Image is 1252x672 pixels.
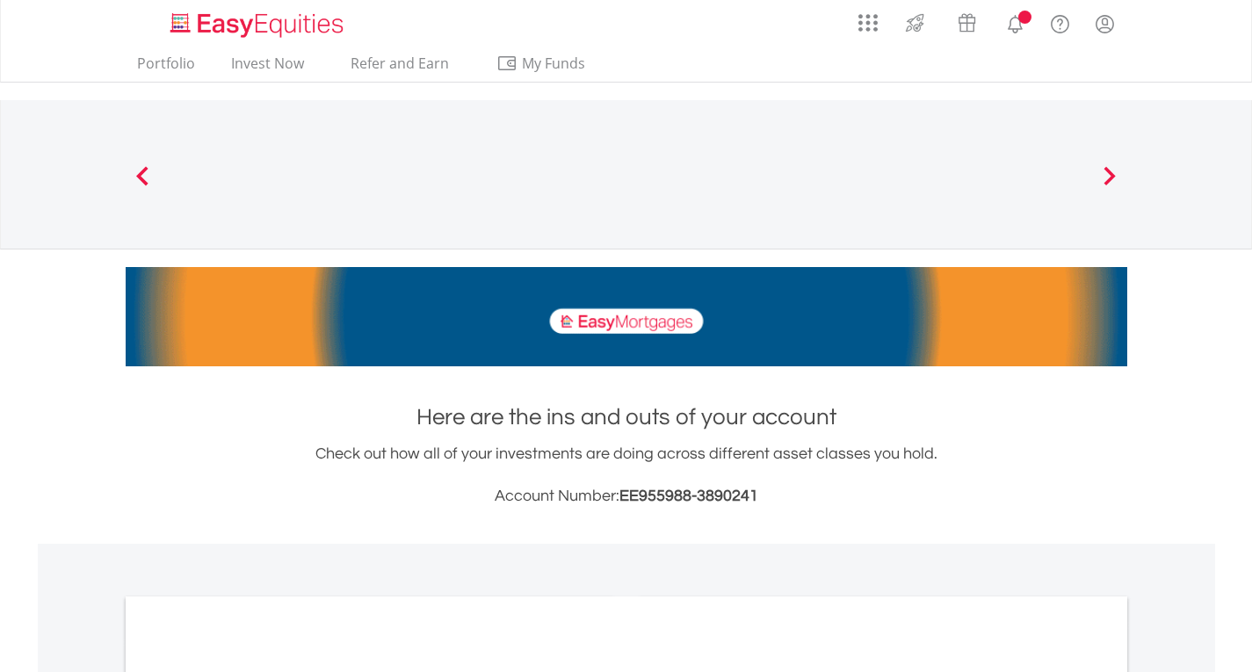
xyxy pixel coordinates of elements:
[126,484,1127,509] h3: Account Number:
[163,4,351,40] a: Home page
[941,4,993,37] a: Vouchers
[1038,4,1082,40] a: FAQ's and Support
[496,52,612,75] span: My Funds
[130,54,202,82] a: Portfolio
[993,4,1038,40] a: Notifications
[619,488,758,504] span: EE955988-3890241
[126,401,1127,433] h1: Here are the ins and outs of your account
[901,9,930,37] img: thrive-v2.svg
[847,4,889,33] a: AppsGrid
[858,13,878,33] img: grid-menu-icon.svg
[1082,4,1127,43] a: My Profile
[126,442,1127,509] div: Check out how all of your investments are doing across different asset classes you hold.
[952,9,981,37] img: vouchers-v2.svg
[126,267,1127,366] img: EasyMortage Promotion Banner
[351,54,449,73] span: Refer and Earn
[167,11,351,40] img: EasyEquities_Logo.png
[224,54,311,82] a: Invest Now
[333,54,467,82] a: Refer and Earn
